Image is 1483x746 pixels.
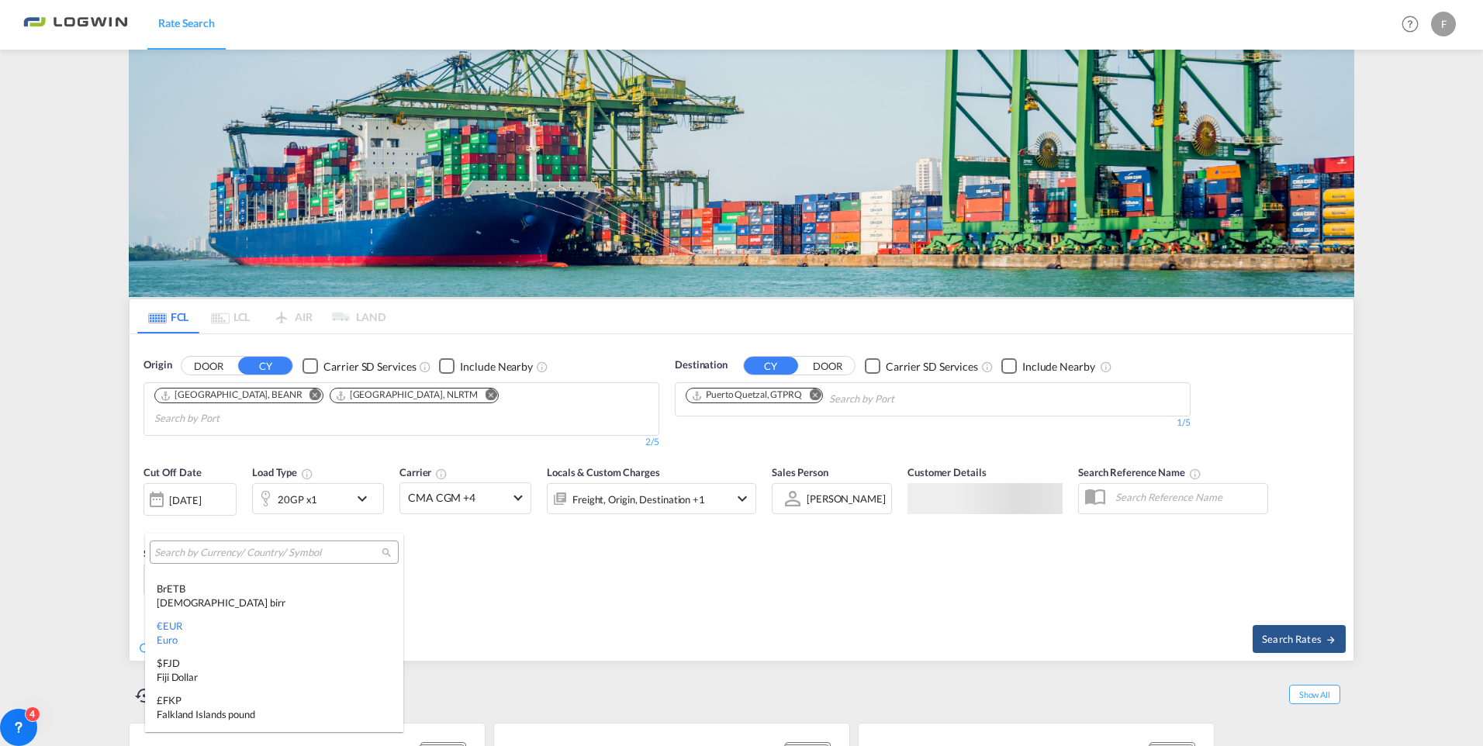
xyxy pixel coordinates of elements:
[157,731,166,744] span: kr
[157,670,392,684] div: Fiji Dollar
[154,546,382,560] input: Search by Currency/ Country/ Symbol
[157,620,163,632] span: €
[381,547,392,558] md-icon: icon-magnify
[157,694,163,706] span: £
[157,582,392,610] div: ETB
[157,596,392,610] div: [DEMOGRAPHIC_DATA] birr
[157,657,163,669] span: $
[157,656,392,684] div: FJD
[157,633,392,647] div: Euro
[157,707,392,721] div: Falkland Islands pound
[157,619,392,647] div: EUR
[157,582,167,595] span: Br
[157,693,392,721] div: FKP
